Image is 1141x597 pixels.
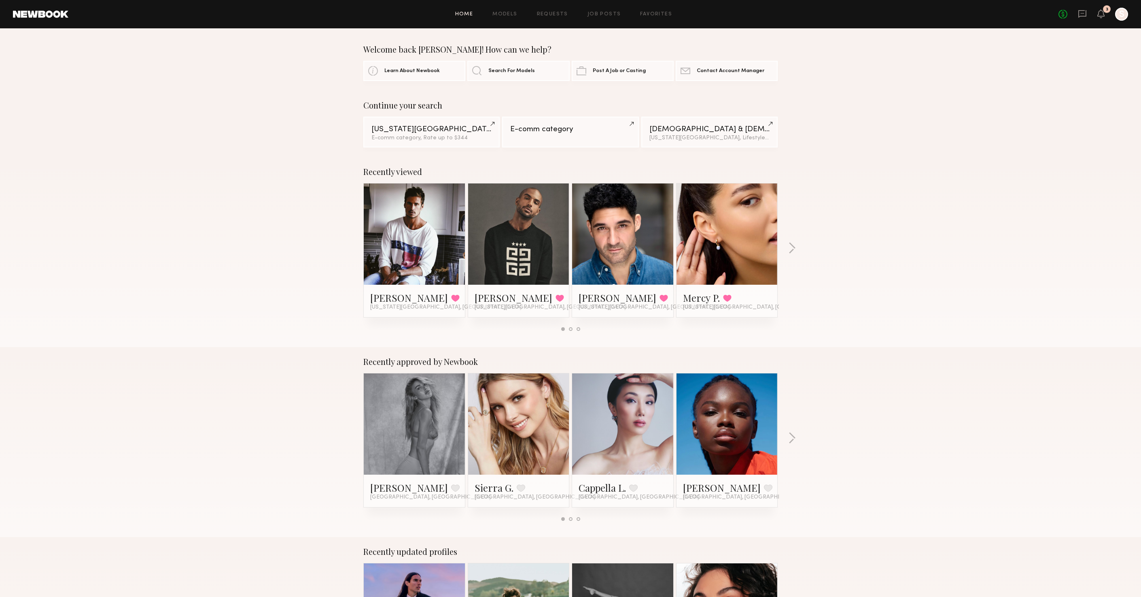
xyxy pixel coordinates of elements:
[384,68,440,74] span: Learn About Newbook
[363,357,778,367] div: Recently approved by Newbook
[649,126,770,133] div: [DEMOGRAPHIC_DATA] & [DEMOGRAPHIC_DATA] Models
[579,494,699,501] span: [GEOGRAPHIC_DATA], [GEOGRAPHIC_DATA]
[683,494,804,501] span: [GEOGRAPHIC_DATA], [GEOGRAPHIC_DATA]
[363,100,778,110] div: Continue your search
[587,12,621,17] a: Job Posts
[370,304,522,311] span: [US_STATE][GEOGRAPHIC_DATA], [GEOGRAPHIC_DATA]
[593,68,646,74] span: Post A Job or Casting
[537,12,568,17] a: Requests
[363,45,778,54] div: Welcome back [PERSON_NAME]! How can we help?
[641,117,778,147] a: [DEMOGRAPHIC_DATA] & [DEMOGRAPHIC_DATA] Models[US_STATE][GEOGRAPHIC_DATA], Lifestyle category
[697,68,764,74] span: Contact Account Manager
[370,481,448,494] a: [PERSON_NAME]
[488,68,535,74] span: Search For Models
[1106,7,1108,12] div: 3
[371,135,492,141] div: E-comm category, Rate up to $344
[492,12,517,17] a: Models
[579,291,656,304] a: [PERSON_NAME]
[572,61,674,81] a: Post A Job or Casting
[683,304,834,311] span: [US_STATE][GEOGRAPHIC_DATA], [GEOGRAPHIC_DATA]
[475,494,595,501] span: [GEOGRAPHIC_DATA], [GEOGRAPHIC_DATA]
[475,304,626,311] span: [US_STATE][GEOGRAPHIC_DATA], [GEOGRAPHIC_DATA]
[683,291,720,304] a: Mercy P.
[579,304,730,311] span: [US_STATE][GEOGRAPHIC_DATA], [GEOGRAPHIC_DATA]
[363,167,778,177] div: Recently viewed
[1115,8,1128,21] a: S
[649,135,770,141] div: [US_STATE][GEOGRAPHIC_DATA], Lifestyle category
[370,291,448,304] a: [PERSON_NAME]
[363,117,500,147] a: [US_STATE][GEOGRAPHIC_DATA]E-comm category, Rate up to $344
[676,61,778,81] a: Contact Account Manager
[510,126,630,133] div: E-comm category
[683,481,761,494] a: [PERSON_NAME]
[579,481,626,494] a: Cappella L.
[475,291,552,304] a: [PERSON_NAME]
[640,12,672,17] a: Favorites
[455,12,473,17] a: Home
[475,481,513,494] a: Sierra G.
[370,494,491,501] span: [GEOGRAPHIC_DATA], [GEOGRAPHIC_DATA]
[363,61,465,81] a: Learn About Newbook
[467,61,569,81] a: Search For Models
[363,547,778,556] div: Recently updated profiles
[371,126,492,133] div: [US_STATE][GEOGRAPHIC_DATA]
[502,117,638,147] a: E-comm category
